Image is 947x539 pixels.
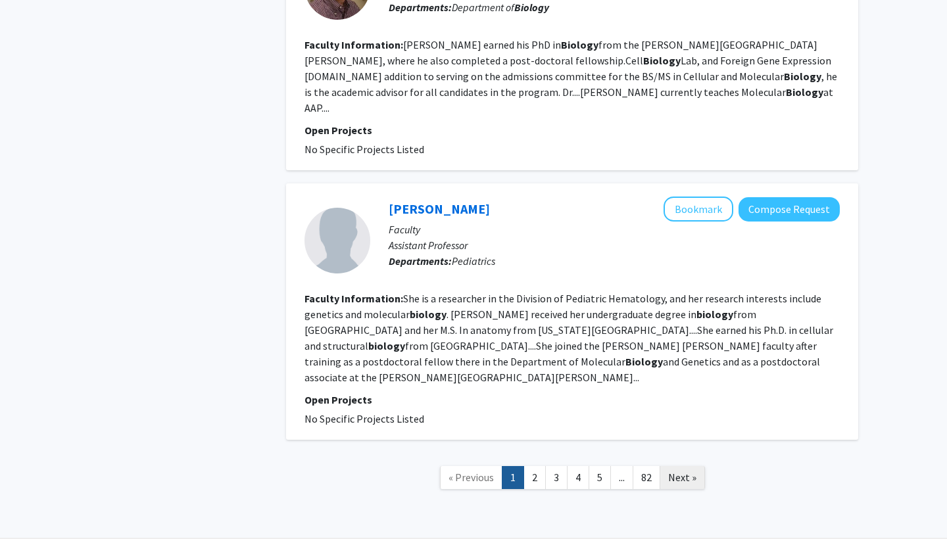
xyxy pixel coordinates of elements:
[452,254,495,268] span: Pediatrics
[523,466,546,489] a: 2
[389,254,452,268] b: Departments:
[664,197,733,222] button: Add Emily Barron-Casella to Bookmarks
[304,292,403,305] b: Faculty Information:
[567,466,589,489] a: 4
[784,70,821,83] b: Biology
[304,412,424,425] span: No Specific Projects Listed
[545,466,568,489] a: 3
[619,471,625,484] span: ...
[389,222,840,237] p: Faculty
[625,355,663,368] b: Biology
[286,453,858,506] nav: Page navigation
[786,85,823,99] b: Biology
[660,466,705,489] a: Next
[589,466,611,489] a: 5
[304,38,403,51] b: Faculty Information:
[368,339,405,352] b: biology
[389,200,490,217] a: [PERSON_NAME]
[389,237,840,253] p: Assistant Professor
[668,471,696,484] span: Next »
[696,308,733,321] b: biology
[452,1,549,14] span: Department of
[502,466,524,489] a: 1
[514,1,549,14] b: Biology
[304,292,833,384] fg-read-more: She is a researcher in the Division of Pediatric Hematology, and her research interests include g...
[440,466,502,489] a: Previous Page
[561,38,598,51] b: Biology
[643,54,681,67] b: Biology
[304,392,840,408] p: Open Projects
[304,143,424,156] span: No Specific Projects Listed
[739,197,840,222] button: Compose Request to Emily Barron-Casella
[633,466,660,489] a: 82
[304,38,837,114] fg-read-more: [PERSON_NAME] earned his PhD in from the [PERSON_NAME][GEOGRAPHIC_DATA][PERSON_NAME], where he al...
[410,308,447,321] b: biology
[10,480,56,529] iframe: Chat
[449,471,494,484] span: « Previous
[304,122,840,138] p: Open Projects
[389,1,452,14] b: Departments:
